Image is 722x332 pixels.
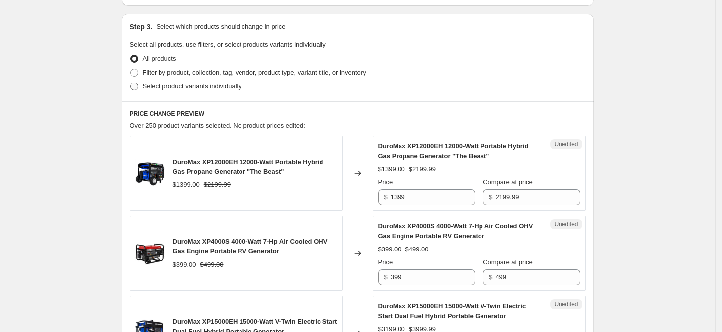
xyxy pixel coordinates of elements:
span: Price [378,258,393,266]
strike: $499.00 [200,260,224,270]
div: $399.00 [173,260,196,270]
span: Over 250 product variants selected. No product prices edited: [130,122,305,129]
span: Select product variants individually [143,83,241,90]
div: $399.00 [378,245,401,254]
strike: $2199.99 [409,165,436,174]
p: Select which products should change in price [156,22,285,32]
h6: PRICE CHANGE PREVIEW [130,110,586,118]
span: Filter by product, collection, tag, vendor, product type, variant title, or inventory [143,69,366,76]
span: Unedited [554,300,578,308]
span: Price [378,178,393,186]
span: DuroMax XP12000EH 12000-Watt Portable Hybrid Gas Propane Generator "The Beast" [378,142,529,160]
div: $1399.00 [173,180,200,190]
span: DuroMax XP4000S 4000-Watt 7-Hp Air Cooled OHV Gas Engine Portable RV Generator [173,238,328,255]
span: All products [143,55,176,62]
span: Unedited [554,220,578,228]
strike: $2199.99 [204,180,231,190]
strike: $499.00 [405,245,429,254]
div: $1399.00 [378,165,405,174]
h2: Step 3. [130,22,153,32]
img: XP12000EH_01_80x.png [135,159,165,188]
span: $ [384,273,388,281]
span: DuroMax XP4000S 4000-Watt 7-Hp Air Cooled OHV Gas Engine Portable RV Generator [378,222,533,240]
span: $ [384,193,388,201]
span: DuroMax XP12000EH 12000-Watt Portable Hybrid Gas Propane Generator "The Beast" [173,158,323,175]
span: Unedited [554,140,578,148]
span: Compare at price [483,178,533,186]
span: DuroMax XP15000EH 15000-Watt V-Twin Electric Start Dual Fuel Hybrid Portable Generator [378,302,526,320]
span: $ [489,193,492,201]
img: XP4000S_80x.jpeg [135,239,165,268]
span: Compare at price [483,258,533,266]
span: $ [489,273,492,281]
span: Select all products, use filters, or select products variants individually [130,41,326,48]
